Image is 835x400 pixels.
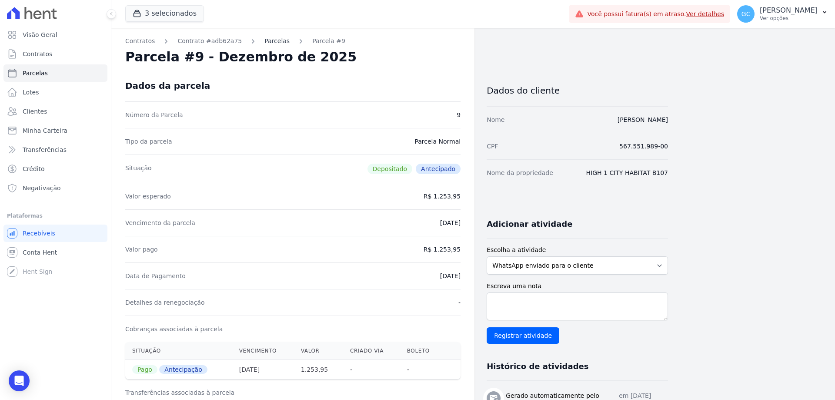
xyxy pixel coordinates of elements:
[457,111,461,119] dd: 9
[294,360,343,380] th: 1.253,95
[3,103,107,120] a: Clientes
[741,11,751,17] span: GC
[686,10,725,17] a: Ver detalhes
[125,49,357,65] h2: Parcela #9 - Dezembro de 2025
[416,164,461,174] span: Antecipado
[3,225,107,242] a: Recebíveis
[125,325,223,333] dt: Cobranças associadas à parcela
[414,137,461,146] dd: Parcela Normal
[125,5,204,22] button: 3 selecionados
[125,192,171,201] dt: Valor esperado
[487,327,559,344] input: Registrar atividade
[294,342,343,360] th: Valor
[125,388,461,397] h3: Transferências associadas à parcela
[343,360,400,380] th: -
[3,64,107,82] a: Parcelas
[343,342,400,360] th: Criado via
[730,2,835,26] button: GC [PERSON_NAME] Ver opções
[125,37,461,46] nav: Breadcrumb
[487,168,553,177] dt: Nome da propriedade
[487,219,572,229] h3: Adicionar atividade
[23,145,67,154] span: Transferências
[125,111,183,119] dt: Número da Parcela
[125,218,195,227] dt: Vencimento da parcela
[177,37,242,46] a: Contrato #adb62a75
[125,37,155,46] a: Contratos
[125,272,186,280] dt: Data de Pagamento
[125,137,172,146] dt: Tipo da parcela
[23,248,57,257] span: Conta Hent
[487,245,668,255] label: Escolha a atividade
[3,122,107,139] a: Minha Carteira
[487,142,498,151] dt: CPF
[586,168,668,177] dd: HIGH 1 CITY HABITAT B107
[23,184,61,192] span: Negativação
[487,361,588,372] h3: Histórico de atividades
[458,298,461,307] dd: -
[487,85,668,96] h3: Dados do cliente
[440,272,461,280] dd: [DATE]
[424,245,461,254] dd: R$ 1.253,95
[3,45,107,63] a: Contratos
[23,30,57,39] span: Visão Geral
[23,165,45,173] span: Crédito
[760,15,818,22] p: Ver opções
[400,342,444,360] th: Boleto
[440,218,461,227] dd: [DATE]
[23,107,47,116] span: Clientes
[23,126,67,135] span: Minha Carteira
[125,164,152,174] dt: Situação
[125,298,205,307] dt: Detalhes da renegociação
[587,10,724,19] span: Você possui fatura(s) em atraso.
[23,69,48,77] span: Parcelas
[3,179,107,197] a: Negativação
[367,164,413,174] span: Depositado
[7,211,104,221] div: Plataformas
[23,88,39,97] span: Lotes
[3,244,107,261] a: Conta Hent
[125,81,210,91] div: Dados da parcela
[159,365,207,374] span: Antecipação
[618,116,668,123] a: [PERSON_NAME]
[232,360,294,380] th: [DATE]
[9,370,30,391] div: Open Intercom Messenger
[424,192,461,201] dd: R$ 1.253,95
[3,84,107,101] a: Lotes
[232,342,294,360] th: Vencimento
[400,360,444,380] th: -
[619,142,668,151] dd: 567.551.989-00
[23,229,55,238] span: Recebíveis
[3,160,107,178] a: Crédito
[3,26,107,44] a: Visão Geral
[23,50,52,58] span: Contratos
[125,245,158,254] dt: Valor pago
[125,342,232,360] th: Situação
[487,282,668,291] label: Escreva uma nota
[760,6,818,15] p: [PERSON_NAME]
[487,115,504,124] dt: Nome
[264,37,290,46] a: Parcelas
[3,141,107,158] a: Transferências
[132,365,157,374] span: Pago
[312,37,345,46] a: Parcela #9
